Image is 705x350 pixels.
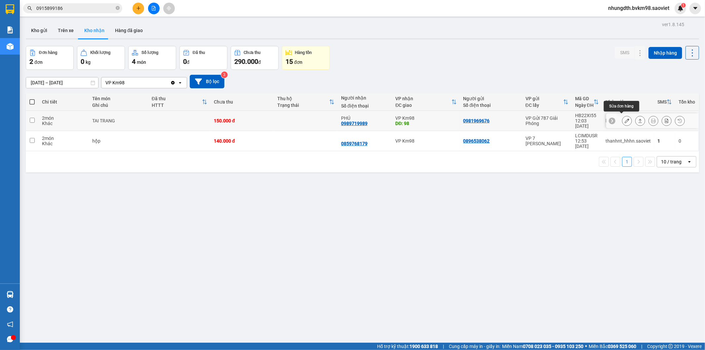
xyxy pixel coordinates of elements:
[575,138,599,149] div: 12:53 [DATE]
[286,58,293,66] span: 15
[214,138,271,144] div: 140.000 đ
[35,38,160,101] h2: VP Nhận: VP Nhận 779 Giải Phóng
[36,5,114,12] input: Tìm tên, số ĐT hoặc mã đơn
[575,103,594,108] div: Ngày ĐH
[148,93,211,111] th: Toggle SortBy
[42,136,86,141] div: 2 món
[34,60,43,65] span: đơn
[589,343,636,350] span: Miền Bắc
[606,138,651,144] div: thanhnt_hhhn.saoviet
[463,96,519,101] div: Người gửi
[502,343,583,350] span: Miền Nam
[523,344,583,349] strong: 0708 023 035 - 0935 103 250
[668,344,673,349] span: copyright
[463,138,490,144] div: 0896538062
[661,158,682,165] div: 10 / trang
[678,5,684,11] img: icon-new-feature
[622,157,632,167] button: 1
[396,138,457,144] div: VP Km98
[86,60,91,65] span: kg
[294,60,302,65] span: đơn
[39,50,57,55] div: Đơn hàng
[603,4,675,12] span: nhungdth.bvkm98.saoviet
[190,75,224,88] button: Bộ lọc
[116,5,120,12] span: close-circle
[341,115,389,121] div: PHÚ
[622,116,632,126] div: Sửa đơn hàng
[92,138,145,144] div: hộp
[234,58,258,66] span: 290.000
[679,99,695,105] div: Tồn kho
[92,103,145,108] div: Ghi chú
[167,6,171,11] span: aim
[148,3,160,14] button: file-add
[277,103,329,108] div: Trạng thái
[88,5,160,16] b: [DOMAIN_NAME]
[26,22,53,38] button: Kho gửi
[26,46,74,70] button: Đơn hàng2đơn
[7,306,13,313] span: question-circle
[170,80,176,85] svg: Clear value
[341,103,389,109] div: Số điện thoại
[7,291,14,298] img: warehouse-icon
[125,79,126,86] input: Selected VP Km98.
[77,46,125,70] button: Khối lượng0kg
[463,118,490,123] div: 0981969676
[4,38,53,49] h2: KI3K91KQ
[608,344,636,349] strong: 0369 525 060
[449,343,500,350] span: Cung cấp máy in - giấy in:
[7,336,13,342] span: message
[615,47,635,59] button: SMS
[29,58,33,66] span: 2
[152,96,202,101] div: Đã thu
[7,321,13,328] span: notification
[689,3,701,14] button: caret-down
[105,79,125,86] div: VP Km98
[463,103,519,108] div: Số điện thoại
[635,116,645,126] div: Giao hàng
[7,43,14,50] img: warehouse-icon
[662,21,684,28] div: ver 1.8.145
[692,5,698,11] span: caret-down
[116,6,120,10] span: close-circle
[137,60,146,65] span: món
[282,46,330,70] button: Hàng tồn15đơn
[585,345,587,348] span: ⚪️
[410,344,438,349] strong: 1900 633 818
[654,93,675,111] th: Toggle SortBy
[681,3,686,8] sup: 1
[443,343,444,350] span: |
[42,99,86,105] div: Chi tiết
[258,60,261,65] span: đ
[572,93,602,111] th: Toggle SortBy
[687,159,692,164] svg: open
[526,136,568,146] div: VP 7 [PERSON_NAME]
[40,16,81,26] b: Sao Việt
[341,141,368,146] div: 0859768179
[604,101,639,111] div: Sửa đơn hàng
[341,121,368,126] div: 0989719989
[152,103,202,108] div: HTTT
[575,118,599,129] div: 12:03 [DATE]
[92,118,145,123] div: TAI TRANG
[396,96,451,101] div: VP nhận
[377,343,438,350] span: Hỗ trợ kỹ thuật:
[177,80,183,85] svg: open
[526,96,563,101] div: VP gửi
[92,96,145,101] div: Tên món
[132,58,136,66] span: 4
[392,93,460,111] th: Toggle SortBy
[179,46,227,70] button: Đã thu0đ
[606,99,651,105] div: Nhân viên
[110,22,148,38] button: Hàng đã giao
[526,115,568,126] div: VP Gửi 787 Giải Phóng
[214,99,271,105] div: Chưa thu
[396,121,457,126] div: DĐ: 98
[575,133,599,138] div: LCIMDUSR
[42,141,86,146] div: Khác
[648,47,682,59] button: Nhập hàng
[526,103,563,108] div: ĐC lấy
[133,3,144,14] button: plus
[396,115,457,121] div: VP Km98
[193,50,205,55] div: Đã thu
